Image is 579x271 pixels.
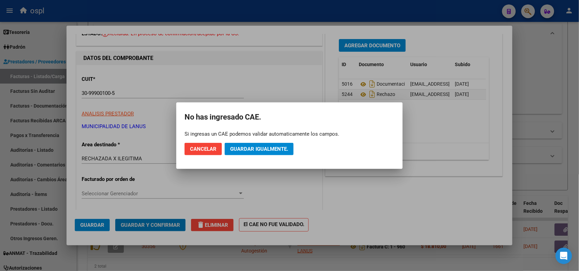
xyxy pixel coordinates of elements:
[225,143,294,155] button: Guardar igualmente.
[185,111,394,124] h2: No has ingresado CAE.
[230,146,288,152] span: Guardar igualmente.
[185,143,222,155] button: Cancelar
[556,248,572,264] div: Open Intercom Messenger
[190,146,216,152] span: Cancelar
[185,131,394,137] div: Si ingresas un CAE podemos validar automaticamente los campos.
